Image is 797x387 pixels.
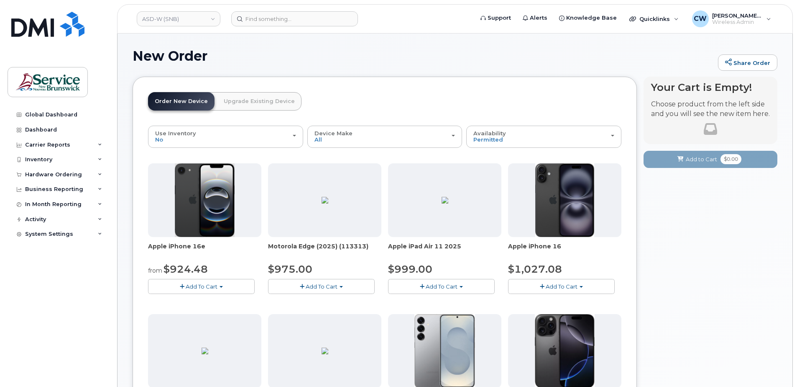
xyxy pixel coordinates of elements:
span: Add To Cart [546,283,577,290]
span: No [155,136,163,143]
button: Add To Cart [388,279,495,294]
button: Add to Cart $0.00 [644,151,777,168]
button: Device Make All [307,126,462,147]
a: Upgrade Existing Device [217,92,301,111]
p: Choose product from the left side and you will see the new item here. [651,100,770,119]
img: 5064C4E8-FB8A-45B3-ADD3-50D80ADAD265.png [202,348,208,354]
img: 110CE2EE-BED8-457C-97B0-44C820BA34CE.png [322,348,328,354]
img: iphone_16_plus__1_.png [535,163,594,237]
button: Use Inventory No [148,126,303,147]
img: 97AF51E2-C620-4B55-8757-DE9A619F05BB.png [322,197,328,204]
span: Add To Cart [426,283,457,290]
a: Share Order [718,54,777,71]
button: Add To Cart [268,279,375,294]
span: Device Make [314,130,353,137]
span: $999.00 [388,263,432,275]
span: $0.00 [720,154,741,164]
div: Apple iPad Air 11 2025 [388,242,501,259]
small: from [148,267,162,274]
button: Add To Cart [508,279,615,294]
span: Use Inventory [155,130,196,137]
span: Permitted [473,136,503,143]
a: Order New Device [148,92,215,111]
span: Add To Cart [306,283,337,290]
h4: Your Cart is Empty! [651,82,770,93]
button: Add To Cart [148,279,255,294]
img: D05A5B98-8D38-4839-BBA4-545D6CC05E2D.png [442,197,448,204]
span: $924.48 [163,263,208,275]
div: Motorola Edge (2025) (113313) [268,242,381,259]
span: $975.00 [268,263,312,275]
button: Availability Permitted [466,126,621,147]
span: Add to Cart [686,155,717,163]
div: Apple iPhone 16e [148,242,261,259]
span: Availability [473,130,506,137]
h1: New Order [133,49,714,63]
div: Apple iPhone 16 [508,242,621,259]
span: All [314,136,322,143]
span: Add To Cart [186,283,217,290]
img: iphone16e.png [175,163,235,237]
span: $1,027.08 [508,263,562,275]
